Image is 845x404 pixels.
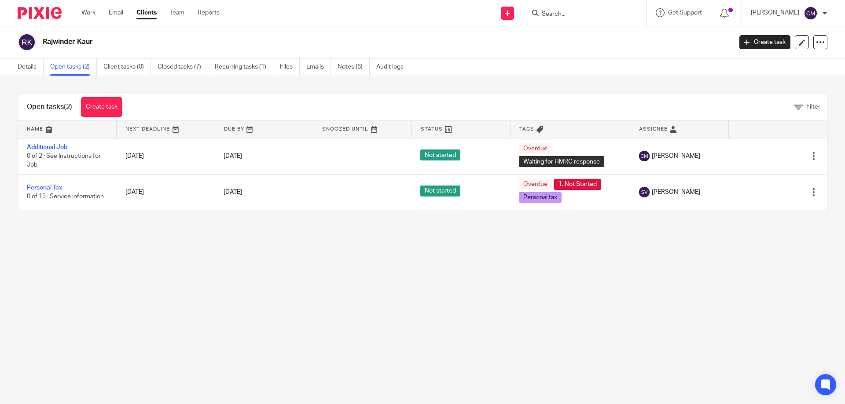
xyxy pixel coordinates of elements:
img: svg%3E [804,6,818,20]
span: [DATE] [224,189,242,195]
h1: Open tasks [27,102,72,112]
a: Work [81,8,96,17]
span: Tags [519,127,534,131]
span: 0 of 13 · Service information [27,193,104,200]
a: Details [18,58,44,76]
span: Personal tax [519,192,562,203]
a: Clients [136,8,157,17]
img: svg%3E [18,33,36,51]
a: Recurring tasks (1) [215,58,273,76]
a: Client tasks (0) [103,58,151,76]
span: 1. Not Started [554,179,601,190]
a: Team [170,8,184,17]
img: svg%3E [639,187,650,197]
span: Snoozed Until [322,127,368,131]
a: Files [280,58,300,76]
span: [DATE] [224,153,242,159]
img: svg%3E [639,151,650,161]
span: Overdue [519,143,552,154]
span: (2) [64,103,72,110]
td: [DATE] [117,138,215,174]
span: Status [421,127,443,131]
span: Overdue [519,179,552,190]
a: Emails [306,58,331,76]
img: Pixie [18,7,62,19]
a: Email [109,8,123,17]
a: Notes (6) [338,58,370,76]
h2: Rajwinder Kaur [43,37,589,47]
span: Not started [420,149,460,160]
span: [PERSON_NAME] [652,188,700,197]
a: Create task [739,35,790,49]
a: Open tasks (2) [50,58,97,76]
a: Closed tasks (7) [158,58,208,76]
a: Audit logs [376,58,410,76]
a: Personal Tax [27,185,62,191]
span: Waiting for HMRC response [519,156,604,167]
td: [DATE] [117,174,215,210]
p: [PERSON_NAME] [751,8,799,17]
a: Additional Job [27,144,67,150]
span: [PERSON_NAME] [652,152,700,160]
span: 0 of 2 · See Instructions for Job [27,153,101,168]
span: Get Support [668,10,702,16]
a: Reports [198,8,220,17]
span: Filter [806,104,820,110]
a: Create task [81,97,122,117]
input: Search [541,11,620,18]
span: Not started [420,186,460,197]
